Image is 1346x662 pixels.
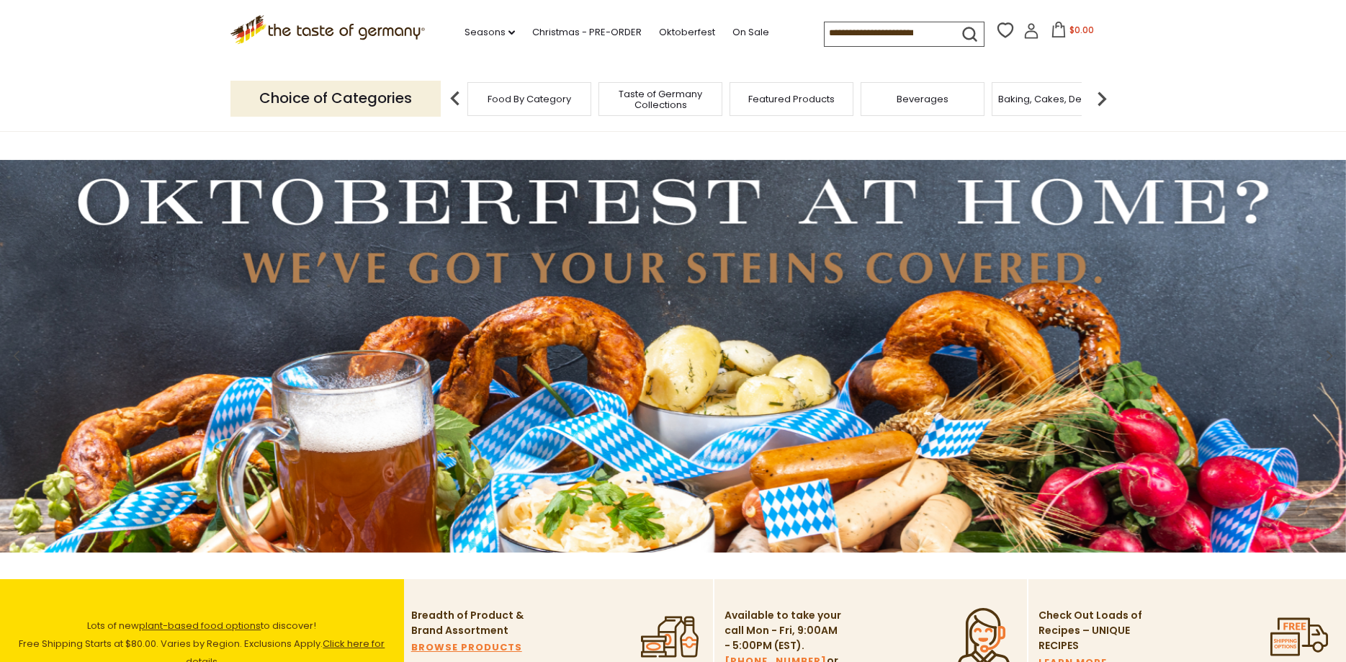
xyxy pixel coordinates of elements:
[732,24,769,40] a: On Sale
[411,608,530,638] p: Breadth of Product & Brand Assortment
[748,94,835,104] a: Featured Products
[465,24,515,40] a: Seasons
[532,24,642,40] a: Christmas - PRE-ORDER
[1038,608,1143,653] p: Check Out Loads of Recipes – UNIQUE RECIPES
[441,84,470,113] img: previous arrow
[603,89,718,110] a: Taste of Germany Collections
[139,619,261,632] a: plant-based food options
[230,81,441,116] p: Choice of Categories
[659,24,715,40] a: Oktoberfest
[998,94,1110,104] a: Baking, Cakes, Desserts
[897,94,948,104] a: Beverages
[1042,22,1103,43] button: $0.00
[1069,24,1094,36] span: $0.00
[1087,84,1116,113] img: next arrow
[488,94,571,104] a: Food By Category
[411,640,522,656] a: BROWSE PRODUCTS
